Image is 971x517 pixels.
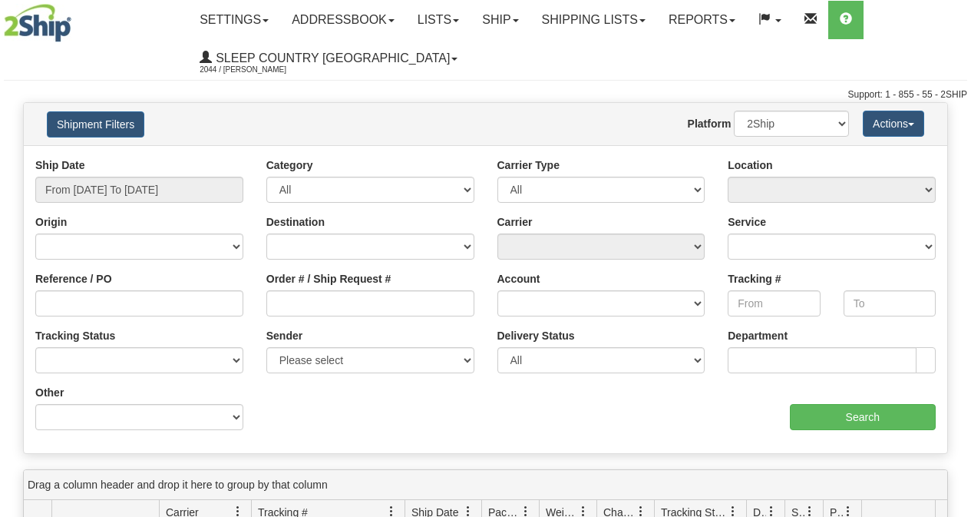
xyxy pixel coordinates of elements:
label: Delivery Status [497,328,575,343]
input: To [844,290,936,316]
label: Location [728,157,772,173]
input: From [728,290,820,316]
label: Department [728,328,788,343]
iframe: chat widget [936,180,969,336]
label: Sender [266,328,302,343]
a: Reports [657,1,747,39]
a: Addressbook [280,1,406,39]
label: Origin [35,214,67,230]
label: Carrier [497,214,533,230]
button: Shipment Filters [47,111,144,138]
span: Sleep Country [GEOGRAPHIC_DATA] [212,51,450,65]
label: Reference / PO [35,271,112,287]
a: Ship [471,1,530,39]
label: Platform [688,116,732,131]
button: Actions [863,111,924,137]
a: Shipping lists [530,1,657,39]
input: Search [790,404,936,430]
img: logo2044.jpg [4,4,71,42]
label: Carrier Type [497,157,560,173]
label: Category [266,157,313,173]
label: Ship Date [35,157,85,173]
label: Tracking Status [35,328,115,343]
a: Settings [188,1,280,39]
label: Other [35,385,64,400]
label: Account [497,271,540,287]
label: Destination [266,214,325,230]
label: Order # / Ship Request # [266,271,391,287]
label: Service [728,214,766,230]
span: 2044 / [PERSON_NAME] [200,62,315,78]
a: Sleep Country [GEOGRAPHIC_DATA] 2044 / [PERSON_NAME] [188,39,469,78]
div: grid grouping header [24,470,947,500]
label: Tracking # [728,271,781,287]
div: Support: 1 - 855 - 55 - 2SHIP [4,88,967,101]
a: Lists [406,1,471,39]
